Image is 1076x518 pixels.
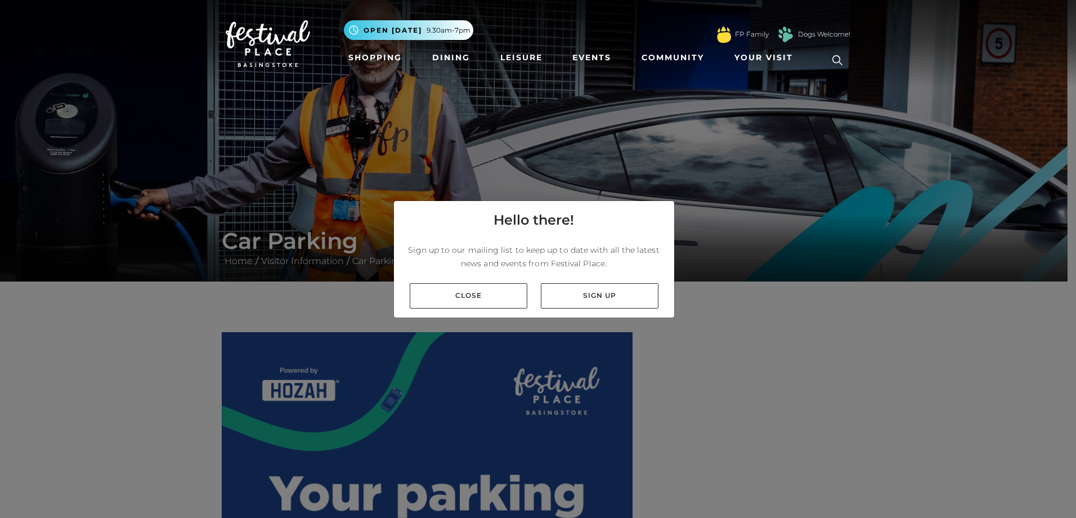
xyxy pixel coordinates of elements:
span: Your Visit [734,52,793,64]
a: Close [410,283,527,309]
a: Events [568,47,616,68]
span: Open [DATE] [364,25,422,35]
a: Your Visit [730,47,803,68]
a: Dining [428,47,474,68]
a: Community [637,47,709,68]
span: 9.30am-7pm [427,25,470,35]
p: Sign up to our mailing list to keep up to date with all the latest news and events from Festival ... [403,243,665,270]
a: Dogs Welcome! [798,29,850,39]
h4: Hello there! [494,210,574,230]
img: Festival Place Logo [226,20,310,68]
button: Open [DATE] 9.30am-7pm [344,20,473,40]
a: Sign up [541,283,658,309]
a: FP Family [735,29,769,39]
a: Leisure [496,47,547,68]
a: Shopping [344,47,406,68]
